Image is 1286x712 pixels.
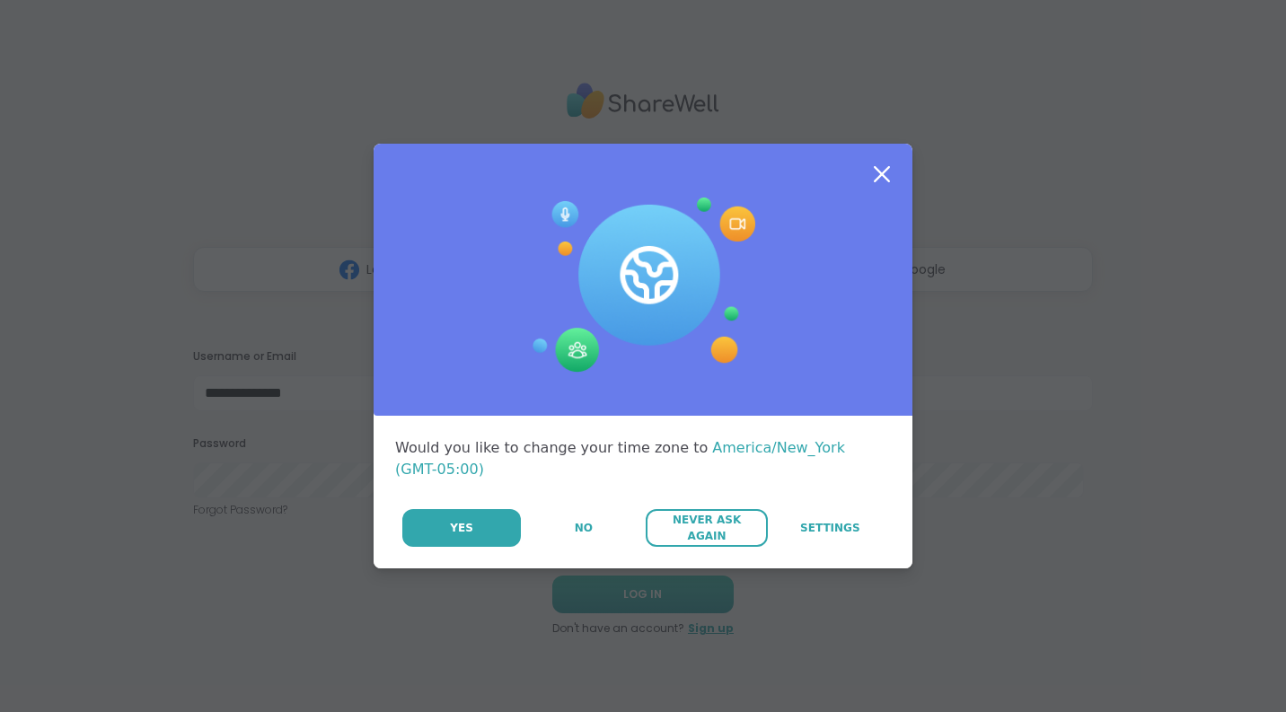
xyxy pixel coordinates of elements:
[770,509,891,547] a: Settings
[531,198,755,374] img: Session Experience
[450,520,473,536] span: Yes
[646,509,767,547] button: Never Ask Again
[575,520,593,536] span: No
[395,439,845,478] span: America/New_York (GMT-05:00)
[523,509,644,547] button: No
[395,437,891,480] div: Would you like to change your time zone to
[655,512,758,544] span: Never Ask Again
[402,509,521,547] button: Yes
[800,520,860,536] span: Settings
